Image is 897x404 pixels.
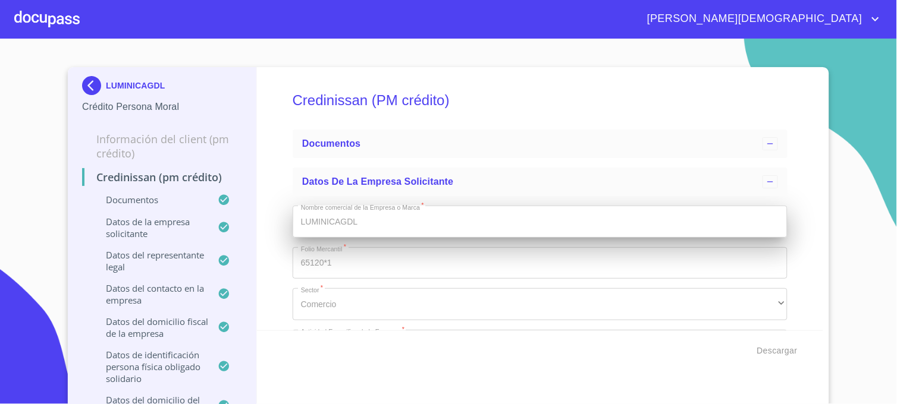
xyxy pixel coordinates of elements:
[293,76,788,125] h5: Credinissan (PM crédito)
[82,194,218,206] p: Documentos
[82,100,242,114] p: Crédito Persona Moral
[302,138,360,149] span: Documentos
[82,216,218,239] p: Datos de la empresa solicitante
[293,130,788,158] div: Documentos
[293,288,788,320] div: Comercio
[82,349,218,384] p: Datos de Identificación Persona Física Obligado Solidario
[302,176,454,187] span: Datos de la empresa solicitante
[293,168,788,196] div: Datos de la empresa solicitante
[82,249,218,273] p: Datos del representante legal
[82,76,106,95] img: Docupass spot blue
[757,343,798,358] span: Descargar
[638,10,868,29] span: [PERSON_NAME][DEMOGRAPHIC_DATA]
[82,170,242,184] p: Credinissan (PM crédito)
[82,76,242,100] div: LUMINICAGDL
[82,282,218,306] p: Datos del contacto en la empresa
[82,132,242,160] p: Información del Client (PM crédito)
[106,81,165,90] p: LUMINICAGDL
[82,315,218,339] p: Datos del domicilio fiscal de la empresa
[638,10,883,29] button: account of current user
[752,340,802,362] button: Descargar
